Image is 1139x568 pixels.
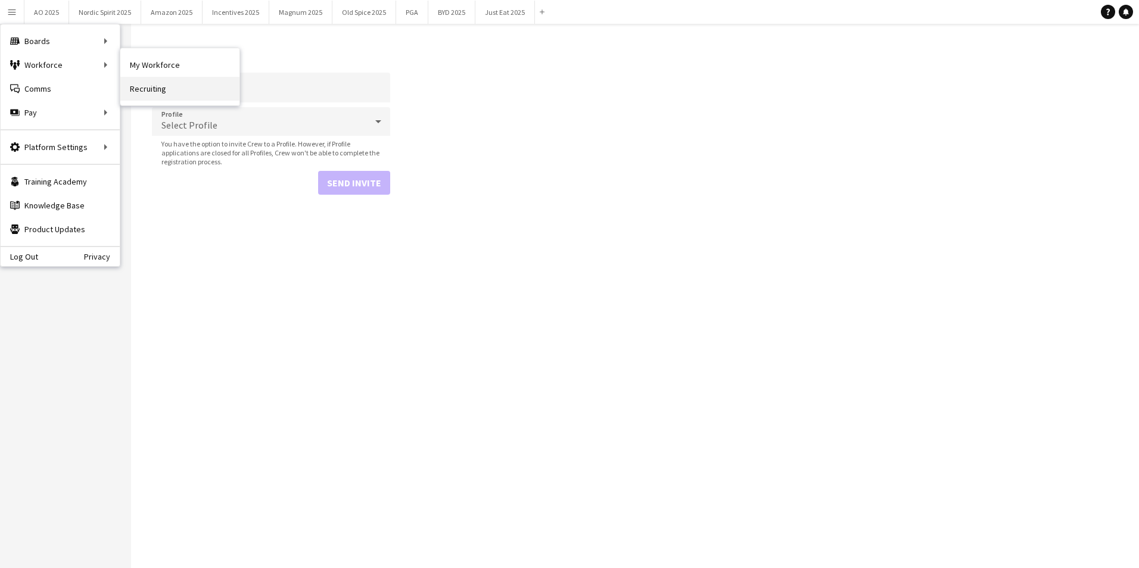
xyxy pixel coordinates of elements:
a: Knowledge Base [1,194,120,217]
a: Privacy [84,252,120,261]
button: Old Spice 2025 [332,1,396,24]
button: BYD 2025 [428,1,475,24]
h1: Invite contact [152,45,390,63]
div: Workforce [1,53,120,77]
div: Pay [1,101,120,124]
a: Product Updates [1,217,120,241]
div: Boards [1,29,120,53]
a: Comms [1,77,120,101]
button: PGA [396,1,428,24]
a: Training Academy [1,170,120,194]
a: Recruiting [120,77,239,101]
span: You have the option to invite Crew to a Profile. However, if Profile applications are closed for ... [152,139,390,166]
button: Amazon 2025 [141,1,203,24]
button: Incentives 2025 [203,1,269,24]
span: Select Profile [161,119,217,131]
button: Just Eat 2025 [475,1,535,24]
button: Magnum 2025 [269,1,332,24]
a: Log Out [1,252,38,261]
div: Platform Settings [1,135,120,159]
button: AO 2025 [24,1,69,24]
a: My Workforce [120,53,239,77]
button: Nordic Spirit 2025 [69,1,141,24]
